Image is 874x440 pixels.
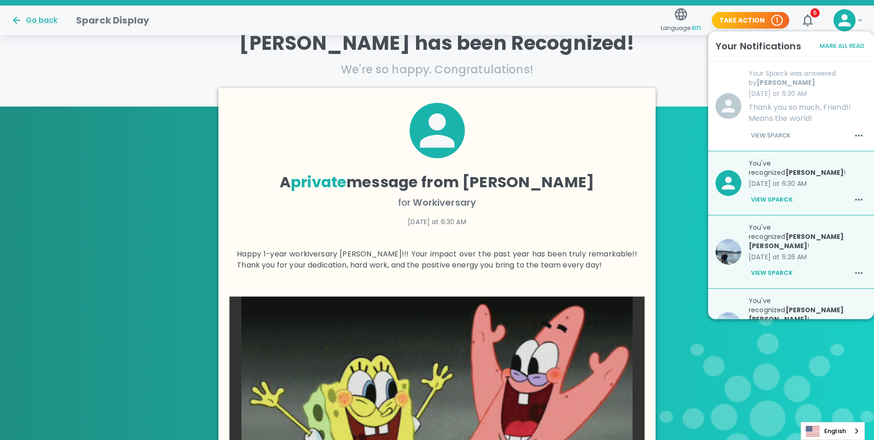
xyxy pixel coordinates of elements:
button: Language:en [657,4,704,37]
span: private [291,172,346,192]
h6: Your Notifications [716,39,801,54]
p: You've recognized ! [749,223,867,250]
p: for [237,195,637,210]
span: 5 [810,8,820,18]
p: [DATE] at 6:26 AM [749,252,867,262]
button: Go back [11,15,58,26]
span: Language: [661,22,701,34]
button: Mark All Read [817,39,867,54]
span: Workiversary [413,196,476,209]
p: [DATE] at 6:30 AM [749,89,867,98]
div: Language [801,422,865,440]
a: English [801,422,864,440]
b: [PERSON_NAME] [786,168,844,177]
img: blob [716,312,741,338]
button: View Sparck [749,192,795,208]
b: [PERSON_NAME] [PERSON_NAME] [749,305,844,324]
button: 5 [797,9,819,31]
img: blob [716,239,741,265]
button: View Sparck [749,265,795,281]
span: en [692,22,701,33]
p: [DATE] at 6:30 AM [749,179,867,188]
b: [PERSON_NAME] [757,78,815,87]
p: 1 [776,16,778,25]
button: Take Action 1 [712,12,789,29]
aside: Language selected: English [801,422,865,440]
b: [PERSON_NAME] [PERSON_NAME] [749,232,844,250]
p: You've recognized ! [749,296,867,324]
p: [DATE] at 6:30 AM [237,217,637,226]
button: View Sparck [749,128,793,143]
p: Thank you so much, Friend!! Means the world! [749,102,867,124]
h4: A message from [PERSON_NAME] [237,173,637,191]
p: Your Sparck was answered by : [749,69,867,87]
p: You've recognized ! [749,159,867,177]
p: Happy 1-year workiversary [PERSON_NAME]!!! Your impact over the past year has been truly remarkab... [237,249,637,271]
h1: Sparck Display [76,13,149,28]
